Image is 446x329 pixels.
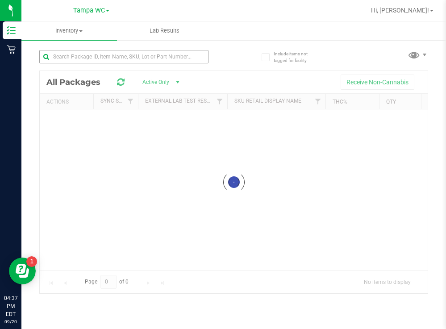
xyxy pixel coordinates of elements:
input: Search Package ID, Item Name, SKU, Lot or Part Number... [39,50,208,63]
a: Inventory [21,21,117,40]
span: Tampa WC [73,7,105,14]
span: Hi, [PERSON_NAME]! [371,7,429,14]
iframe: Resource center [9,258,36,284]
inline-svg: Inventory [7,26,16,35]
span: Inventory [21,27,117,35]
a: Lab Results [117,21,213,40]
p: 04:37 PM EDT [4,294,17,318]
iframe: Resource center unread badge [26,256,37,267]
span: Lab Results [138,27,192,35]
inline-svg: Retail [7,45,16,54]
span: Include items not tagged for facility [274,50,318,64]
p: 09/20 [4,318,17,325]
